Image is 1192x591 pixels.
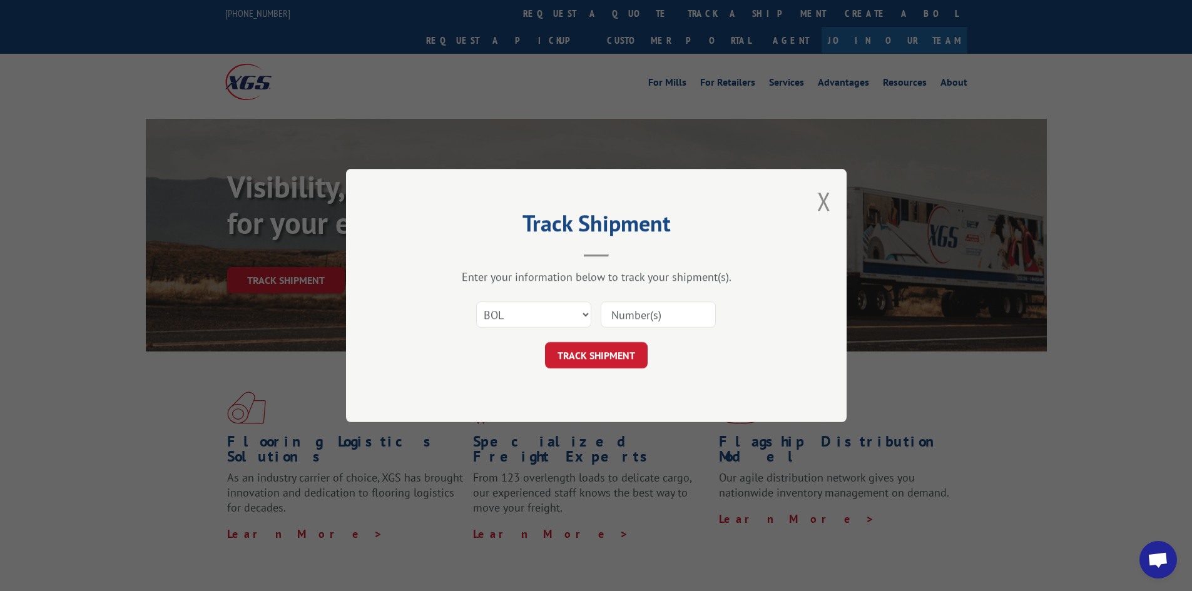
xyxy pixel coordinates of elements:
button: TRACK SHIPMENT [545,342,648,368]
a: Open chat [1139,541,1177,578]
div: Enter your information below to track your shipment(s). [409,270,784,284]
h2: Track Shipment [409,215,784,238]
input: Number(s) [601,301,716,328]
button: Close modal [817,184,831,218]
